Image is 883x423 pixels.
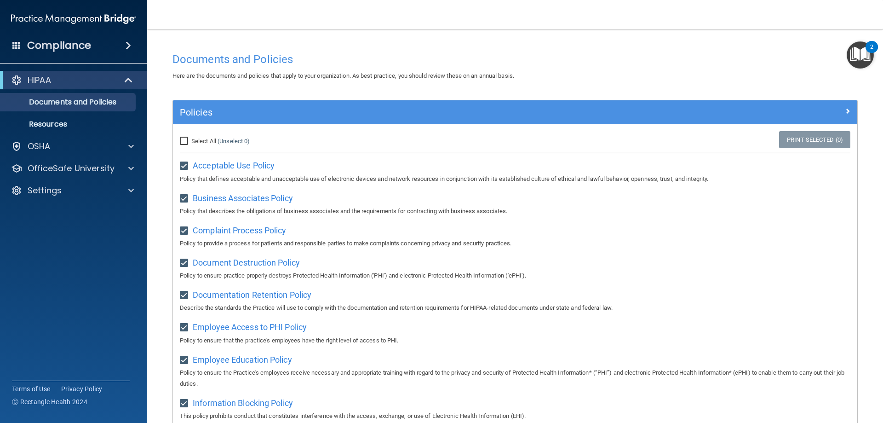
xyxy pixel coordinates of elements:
span: Employee Education Policy [193,355,292,365]
a: HIPAA [11,75,133,86]
p: Policy to ensure that the practice's employees have the right level of access to PHI. [180,335,850,346]
span: Employee Access to PHI Policy [193,322,307,332]
h5: Policies [180,107,679,117]
a: Terms of Use [12,384,50,394]
p: Documents and Policies [6,98,132,107]
a: Privacy Policy [61,384,103,394]
span: Here are the documents and policies that apply to your organization. As best practice, you should... [172,72,514,79]
span: Select All [191,138,216,145]
button: Open Resource Center, 2 new notifications [847,41,874,69]
img: PMB logo [11,10,136,28]
span: Ⓒ Rectangle Health 2024 [12,397,87,406]
p: Policy to provide a process for patients and responsible parties to make complaints concerning pr... [180,238,850,249]
p: Policy that defines acceptable and unacceptable use of electronic devices and network resources i... [180,174,850,185]
p: Settings [28,185,62,196]
p: Policy to ensure the Practice's employees receive necessary and appropriate training with regard ... [180,367,850,389]
h4: Compliance [27,39,91,52]
div: 2 [870,47,873,59]
p: Resources [6,120,132,129]
p: Policy that describes the obligations of business associates and the requirements for contracting... [180,206,850,217]
a: OfficeSafe University [11,163,134,174]
a: Print Selected (0) [779,131,850,148]
p: OSHA [28,141,51,152]
h4: Documents and Policies [172,53,858,65]
a: OSHA [11,141,134,152]
input: Select All (Unselect 0) [180,138,190,145]
p: OfficeSafe University [28,163,115,174]
span: Document Destruction Policy [193,258,300,267]
span: Acceptable Use Policy [193,161,275,170]
span: Information Blocking Policy [193,398,293,408]
p: This policy prohibits conduct that constitutes interference with the access, exchange, or use of ... [180,411,850,422]
span: Business Associates Policy [193,193,293,203]
p: Describe the standards the Practice will use to comply with the documentation and retention requi... [180,302,850,313]
a: Settings [11,185,134,196]
a: Policies [180,105,850,120]
span: Documentation Retention Policy [193,290,311,300]
p: Policy to ensure practice properly destroys Protected Health Information ('PHI') and electronic P... [180,270,850,281]
a: (Unselect 0) [218,138,250,145]
span: Complaint Process Policy [193,226,286,235]
p: HIPAA [28,75,51,86]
